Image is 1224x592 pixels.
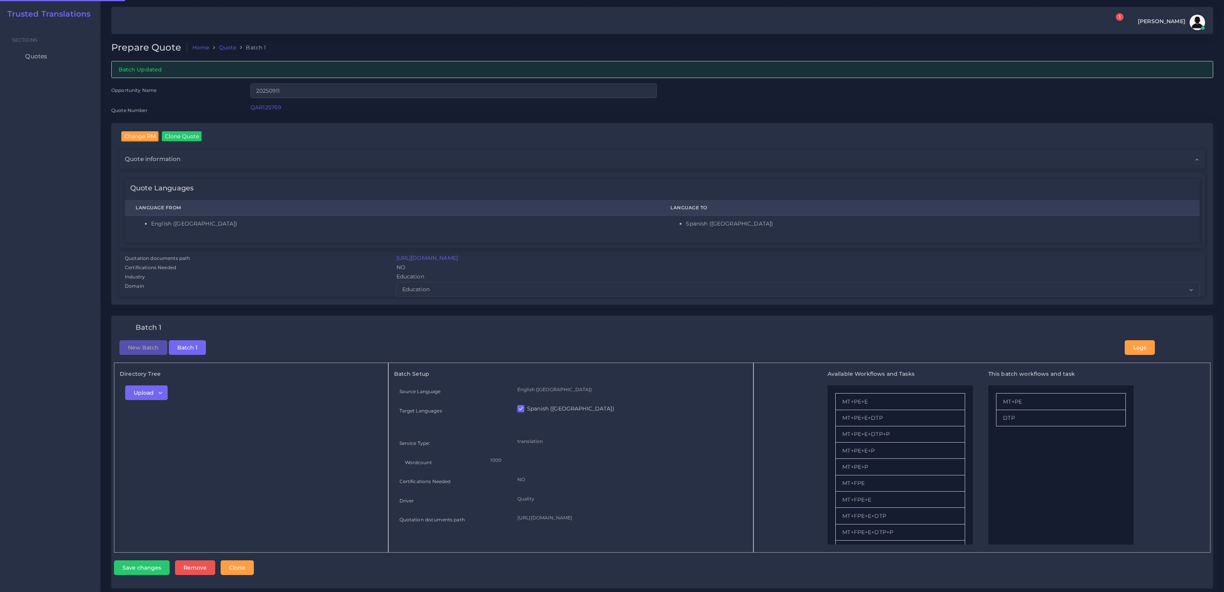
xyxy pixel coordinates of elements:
label: Wordcount [405,459,432,466]
div: NO [391,263,1205,273]
div: Quote information [119,149,1205,169]
button: Logs [1125,340,1155,355]
a: Quotes [6,48,95,64]
label: Spanish ([GEOGRAPHIC_DATA]) [527,405,614,412]
a: Clone [221,560,259,575]
span: Quotes [25,52,47,61]
h2: Prepare Quote [111,42,187,53]
input: Change PM [121,131,159,141]
a: [URL][DOMAIN_NAME] [396,254,458,261]
p: [URL][DOMAIN_NAME] [517,514,743,522]
li: English ([GEOGRAPHIC_DATA]) [151,220,649,228]
li: MT+PE+E+DTP [835,410,965,426]
a: 1 [1109,17,1122,28]
button: New Batch [119,340,167,355]
div: Education [391,273,1205,282]
p: 1000 [490,456,737,464]
button: Save changes [114,560,170,575]
label: Quotation documents path [399,516,465,523]
span: 1 [1116,13,1124,21]
li: MT+PE+P [835,459,965,475]
button: Clone [221,560,254,575]
li: MT+PE+E [835,393,965,410]
label: Quotation documents path [125,255,190,262]
li: MT+FPE+E [835,492,965,508]
button: Batch 1 [169,340,206,355]
a: Batch 1 [169,344,206,351]
a: [PERSON_NAME]avatar [1134,15,1208,30]
th: Language From [125,200,660,216]
label: Industry [125,273,145,280]
h4: Quote Languages [130,184,194,193]
li: MT+FPE+E+P [835,541,965,557]
span: [PERSON_NAME] [1138,19,1185,24]
label: Quote Number [111,107,148,114]
label: Domain [125,283,144,290]
label: Driver [399,497,414,504]
li: MT+PE+E+DTP+P [835,426,965,443]
a: Remove [175,560,221,575]
input: Clone Quote [162,131,202,141]
label: Source Language [399,388,441,395]
h5: Directory Tree [120,371,382,377]
li: MT+PE+E+P [835,443,965,459]
label: Certifications Needed [125,264,176,271]
button: Remove [175,560,215,575]
li: MT+FPE+E+DTP [835,508,965,524]
h5: Batch Setup [394,371,748,377]
button: Upload [125,385,168,400]
th: Language To [660,200,1200,216]
li: MT+FPE [835,475,965,492]
a: Trusted Translations [2,9,91,19]
label: Opportunity Name [111,87,156,93]
div: Batch Updated [111,61,1213,78]
label: Service Type: [399,440,430,446]
span: Logs [1133,344,1146,351]
li: Batch 1 [236,44,266,51]
a: Quote [219,44,236,51]
label: Certifications Needed [399,478,451,485]
li: MT+FPE+E+DTP+P [835,524,965,541]
a: New Batch [119,344,167,351]
h5: Available Workflows and Tasks [828,371,973,377]
li: MT+PE [996,393,1126,410]
p: English ([GEOGRAPHIC_DATA]) [517,385,743,394]
h5: This batch workflows and task [988,371,1134,377]
label: Target Languages [399,407,442,414]
img: avatar [1190,15,1205,30]
li: Spanish ([GEOGRAPHIC_DATA]) [686,220,1189,228]
h4: Batch 1 [136,324,161,332]
a: Home [192,44,209,51]
span: Quote information [125,155,180,163]
p: translation [517,437,743,445]
p: Quality [517,495,743,503]
span: Sections [12,37,37,43]
li: DTP [996,410,1126,426]
a: QAR125769 [250,104,281,111]
p: NO [517,475,743,483]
